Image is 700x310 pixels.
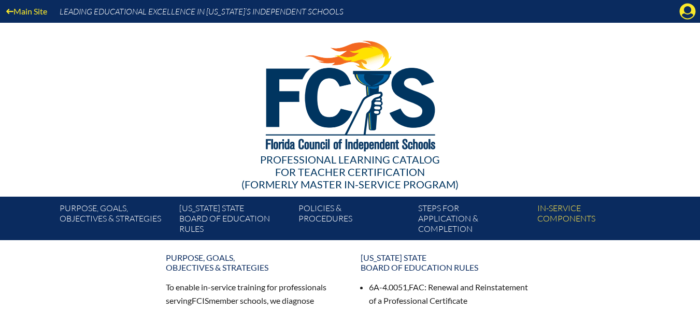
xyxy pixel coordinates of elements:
[160,248,346,276] a: Purpose, goals,objectives & strategies
[243,23,457,164] img: FCISlogo221.eps
[192,296,209,305] span: FCIS
[679,3,696,20] svg: Manage account
[55,201,175,240] a: Purpose, goals,objectives & strategies
[175,201,294,240] a: [US_STATE] StateBoard of Education rules
[409,282,424,292] span: FAC
[414,201,533,240] a: Steps forapplication & completion
[369,281,535,307] li: 6A-4.0051, : Renewal and Reinstatement of a Professional Certificate
[354,248,541,276] a: [US_STATE] StateBoard of Education rules
[52,153,649,190] div: Professional Learning Catalog (formerly Master In-service Program)
[275,166,425,178] span: for Teacher Certification
[2,4,51,18] a: Main Site
[533,201,652,240] a: In-servicecomponents
[294,201,413,240] a: Policies &Procedures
